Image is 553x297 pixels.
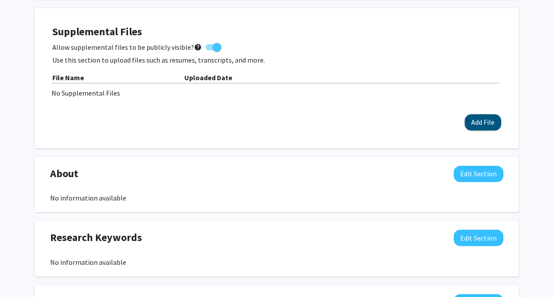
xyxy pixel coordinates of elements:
[52,73,84,82] b: File Name
[454,230,503,246] button: Edit Research Keywords
[51,88,502,98] div: No Supplemental Files
[52,55,501,65] p: Use this section to upload files such as resumes, transcripts, and more.
[454,166,503,182] button: Edit About
[50,193,503,203] div: No information available
[52,42,202,52] span: Allow supplemental files to be publicly visible?
[184,73,232,82] b: Uploaded Date
[7,257,37,290] iframe: Chat
[52,26,501,38] h4: Supplemental Files
[50,230,142,245] span: Research Keywords
[465,114,501,130] button: Add File
[194,42,202,52] mat-icon: help
[50,257,503,267] div: No information available
[50,166,78,182] span: About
